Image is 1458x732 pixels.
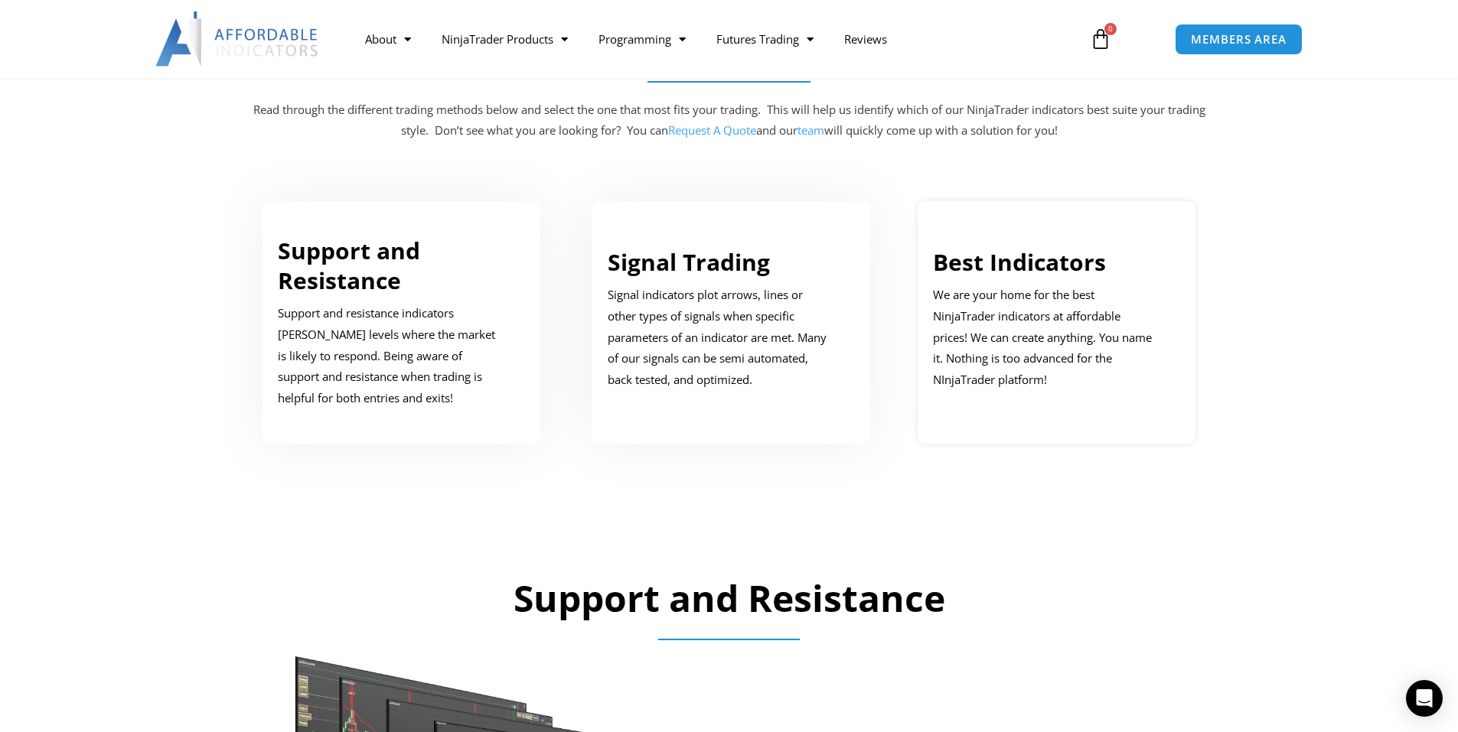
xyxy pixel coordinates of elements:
[251,99,1208,142] p: Read through the different trading methods below and select the one that most fits your trading. ...
[1104,23,1117,35] span: 0
[426,21,583,57] a: NinjaTrader Products
[350,21,1072,57] nav: Menu
[259,574,1200,622] h2: Support and Resistance
[608,285,833,391] p: Signal indicators plot arrows, lines or other types of signals when specific parameters of an ind...
[933,285,1158,391] p: We are your home for the best NinjaTrader indicators at affordable prices! We can create anything...
[278,235,420,296] a: Support and Resistance
[829,21,902,57] a: Reviews
[701,21,829,57] a: Futures Trading
[278,303,503,409] p: Support and resistance indicators [PERSON_NAME] levels where the market is likely to respond. Bei...
[797,122,824,138] a: team
[1191,34,1287,45] span: MEMBERS AREA
[1067,17,1134,61] a: 0
[933,246,1106,278] a: Best Indicators
[350,21,426,57] a: About
[155,11,320,67] img: LogoAI | Affordable Indicators – NinjaTrader
[608,246,770,278] a: Signal Trading
[668,122,756,138] a: Request A Quote
[583,21,701,57] a: Programming
[1175,24,1303,55] a: MEMBERS AREA
[1406,680,1443,717] div: Open Intercom Messenger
